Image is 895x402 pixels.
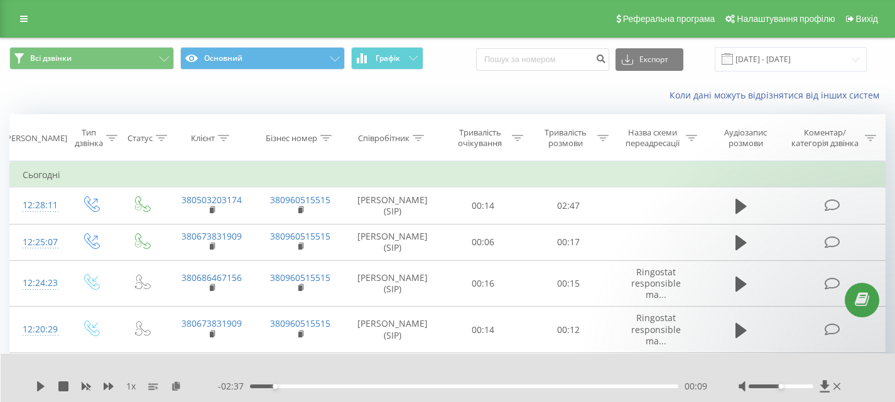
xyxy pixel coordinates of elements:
[358,133,410,144] div: Співробітник
[631,266,681,300] span: Ringostat responsible ma...
[788,127,862,149] div: Коментар/категорія дзвінка
[180,47,345,70] button: Основний
[440,260,526,307] td: 00:16
[270,317,330,329] a: 380960515515
[23,230,52,255] div: 12:25:07
[476,48,609,71] input: Пошук за номером
[779,384,784,389] div: Accessibility label
[23,271,52,295] div: 12:24:23
[623,127,683,149] div: Назва схеми переадресації
[685,380,707,393] span: 00:09
[737,14,835,24] span: Налаштування профілю
[526,307,611,353] td: 00:12
[440,188,526,224] td: 00:14
[270,194,330,206] a: 380960515515
[273,384,278,389] div: Accessibility label
[670,89,886,101] a: Коли дані можуть відрізнятися вiд інших систем
[270,272,330,283] a: 380960515515
[266,133,317,144] div: Бізнес номер
[75,127,103,149] div: Тип дзвінка
[351,47,423,70] button: Графік
[440,307,526,353] td: 00:14
[182,230,242,242] a: 380673831909
[30,53,72,63] span: Всі дзвінки
[712,127,779,149] div: Аудіозапис розмови
[616,48,683,71] button: Експорт
[526,224,611,260] td: 00:17
[182,317,242,329] a: 380673831909
[440,352,526,399] td: 00:21
[526,188,611,224] td: 02:47
[345,224,440,260] td: [PERSON_NAME] (SIP)
[10,162,886,188] td: Сьогодні
[182,272,242,283] a: 380686467156
[126,380,136,393] span: 1 x
[345,188,440,224] td: [PERSON_NAME] (SIP)
[526,352,611,399] td: 00:43
[631,312,681,346] span: Ringostat responsible ma...
[9,47,174,70] button: Всі дзвінки
[538,127,594,149] div: Тривалість розмови
[345,260,440,307] td: [PERSON_NAME] (SIP)
[4,133,67,144] div: [PERSON_NAME]
[218,380,250,393] span: - 02:37
[376,54,400,63] span: Графік
[345,307,440,353] td: [PERSON_NAME] (SIP)
[127,133,153,144] div: Статус
[182,194,242,206] a: 380503203174
[440,224,526,260] td: 00:06
[191,133,215,144] div: Клієнт
[270,230,330,242] a: 380960515515
[526,260,611,307] td: 00:15
[23,193,52,218] div: 12:28:11
[345,352,440,399] td: [PERSON_NAME] (SIP)
[856,14,878,24] span: Вихід
[452,127,508,149] div: Тривалість очікування
[23,317,52,342] div: 12:20:29
[852,331,882,361] iframe: Intercom live chat
[623,14,715,24] span: Реферальна програма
